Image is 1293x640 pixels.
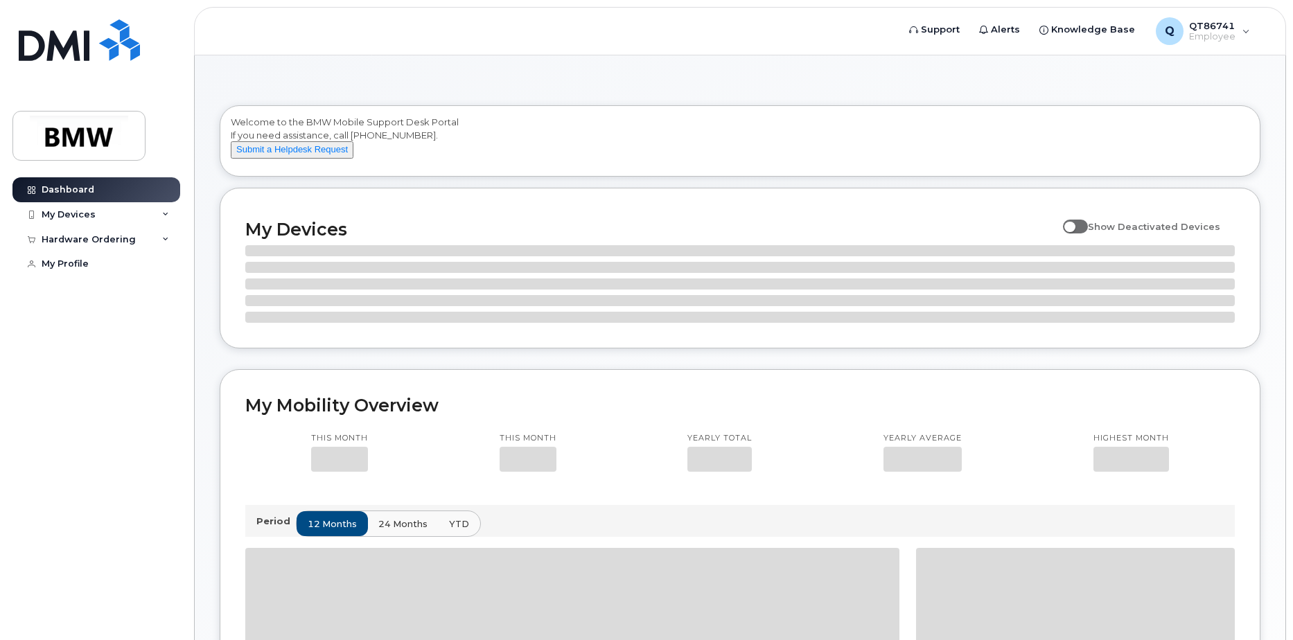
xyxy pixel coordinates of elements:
span: YTD [449,517,469,531]
span: 24 months [378,517,428,531]
p: This month [311,433,368,444]
a: Submit a Helpdesk Request [231,143,353,154]
p: Yearly total [687,433,752,444]
p: Yearly average [883,433,962,444]
h2: My Devices [245,219,1056,240]
p: Highest month [1093,433,1169,444]
button: Submit a Helpdesk Request [231,141,353,159]
p: This month [500,433,556,444]
span: Show Deactivated Devices [1088,221,1220,232]
p: Period [256,515,296,528]
h2: My Mobility Overview [245,395,1235,416]
div: Welcome to the BMW Mobile Support Desk Portal If you need assistance, call [PHONE_NUMBER]. [231,116,1249,171]
input: Show Deactivated Devices [1063,213,1074,224]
